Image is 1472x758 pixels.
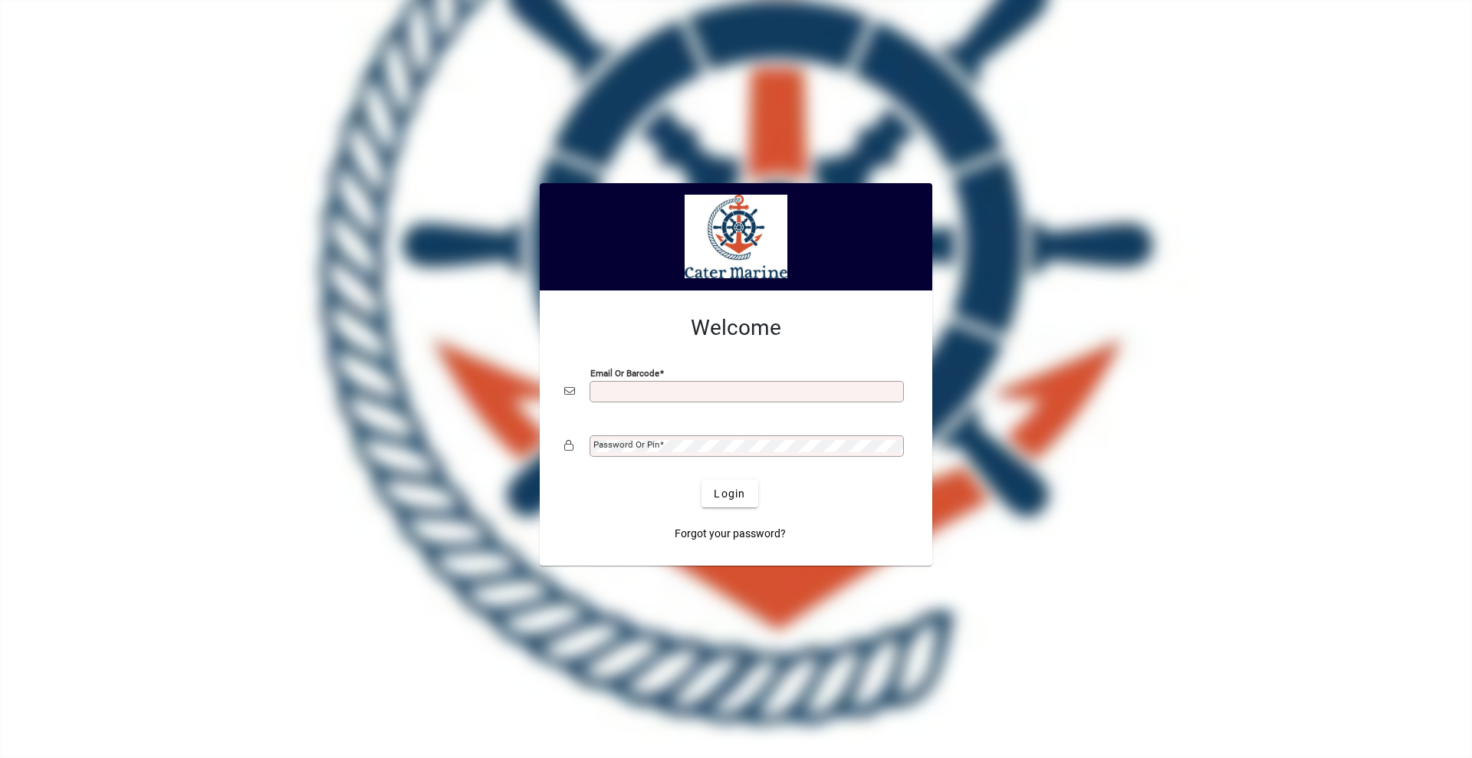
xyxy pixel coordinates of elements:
[590,368,659,379] mat-label: Email or Barcode
[564,315,908,341] h2: Welcome
[701,480,757,507] button: Login
[669,520,792,547] a: Forgot your password?
[593,439,659,450] mat-label: Password or Pin
[675,526,786,542] span: Forgot your password?
[714,486,745,502] span: Login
